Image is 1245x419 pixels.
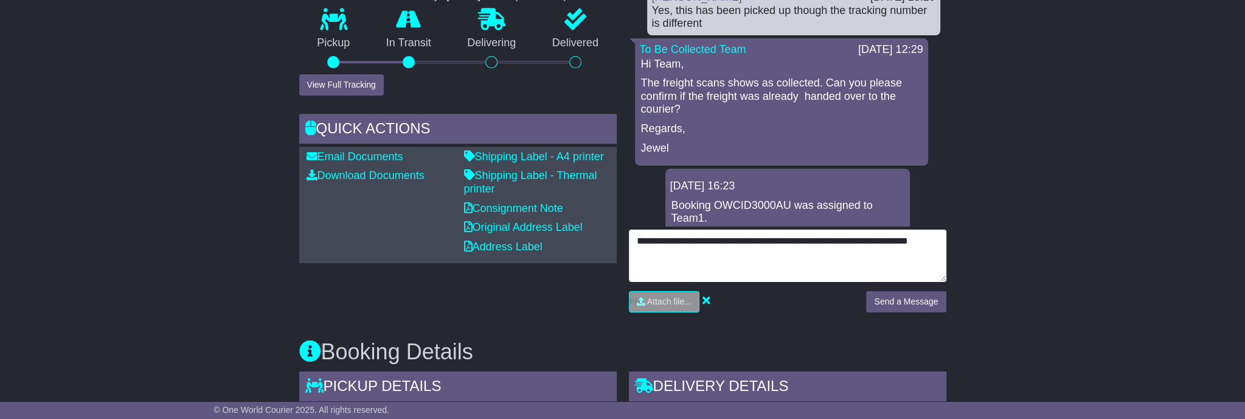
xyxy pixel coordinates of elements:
div: [DATE] 12:29 [858,43,923,57]
div: [DATE] 16:23 [670,180,905,193]
a: Download Documents [307,169,425,181]
button: Send a Message [866,291,946,312]
div: Quick Actions [299,114,617,147]
button: View Full Tracking [299,74,384,96]
p: Jewel [641,142,922,155]
p: Pickup [299,37,369,50]
p: The freight scans shows as collected. Can you please confirm if the freight was already handed ov... [641,77,922,116]
a: To Be Collected Team [640,43,746,55]
h3: Booking Details [299,340,946,364]
a: Shipping Label - A4 printer [464,150,604,163]
p: Hi Team, [641,58,922,71]
p: Booking OWCID3000AU was assigned to Team1. [671,199,904,225]
span: © One World Courier 2025. All rights reserved. [213,405,389,415]
a: Address Label [464,241,543,253]
p: Regards, [641,122,922,136]
div: Pickup Details [299,371,617,404]
p: In Transit [368,37,449,50]
p: Delivered [534,37,617,50]
a: Original Address Label [464,221,583,233]
a: Shipping Label - Thermal printer [464,169,597,195]
a: Email Documents [307,150,403,163]
p: Delivering [449,37,535,50]
a: Consignment Note [464,202,563,214]
div: Yes, this has been picked up though the tracking number is different [652,4,935,30]
div: Delivery Details [629,371,946,404]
